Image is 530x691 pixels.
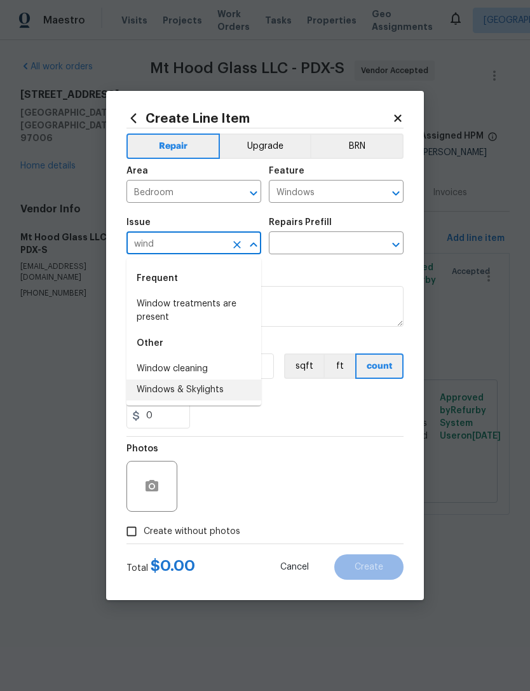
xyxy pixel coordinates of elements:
h2: Create Line Item [126,111,392,125]
h5: Photos [126,444,158,453]
span: Create without photos [144,525,240,538]
button: Open [387,184,405,202]
button: Upgrade [220,133,311,159]
span: $ 0.00 [151,558,195,573]
button: Close [245,236,262,254]
li: Window treatments are present [126,294,261,328]
button: Clear [228,236,246,254]
button: count [355,353,404,379]
h5: Repairs Prefill [269,218,332,227]
li: Window cleaning [126,359,261,380]
button: BRN [310,133,404,159]
li: Windows & Skylights [126,380,261,400]
button: ft [323,353,355,379]
button: Repair [126,133,220,159]
div: Other [126,328,261,359]
button: Cancel [260,554,329,580]
button: sqft [284,353,323,379]
span: Cancel [280,563,309,572]
div: Frequent [126,263,261,294]
div: Total [126,559,195,575]
h5: Issue [126,218,151,227]
span: Create [355,563,383,572]
button: Create [334,554,404,580]
h5: Area [126,167,148,175]
h5: Feature [269,167,304,175]
button: Open [245,184,262,202]
button: Open [387,236,405,254]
